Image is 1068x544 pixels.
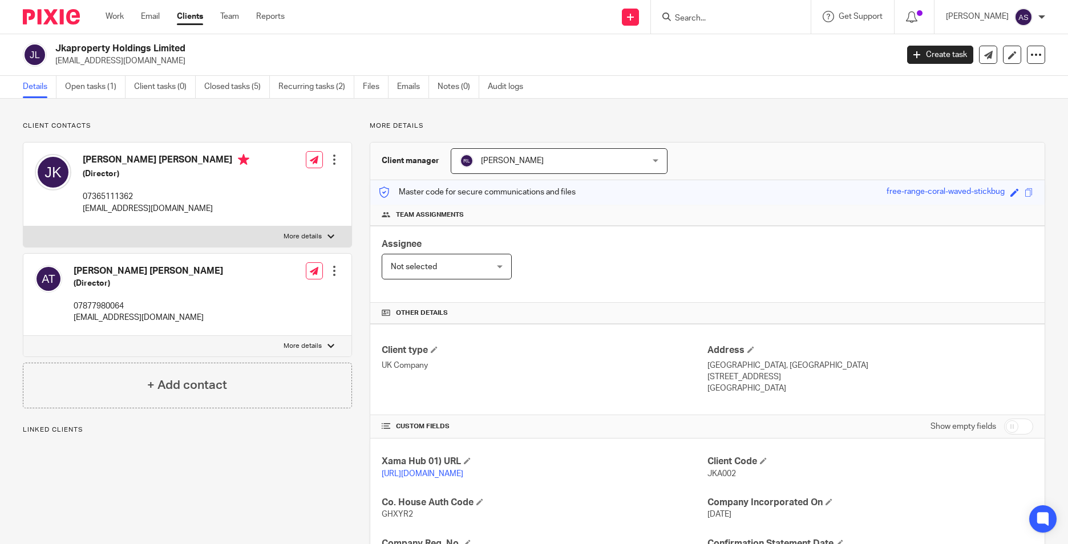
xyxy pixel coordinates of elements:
a: [URL][DOMAIN_NAME] [382,470,463,478]
p: UK Company [382,360,707,371]
div: free-range-coral-waved-stickbug [887,186,1005,199]
h4: CUSTOM FIELDS [382,422,707,431]
p: More details [284,232,322,241]
span: JKA002 [707,470,736,478]
span: Other details [396,308,448,318]
h4: Client Code [707,456,1033,468]
p: [EMAIL_ADDRESS][DOMAIN_NAME] [83,203,249,214]
span: Team assignments [396,210,464,220]
span: [PERSON_NAME] [481,157,544,165]
a: Audit logs [488,76,532,98]
p: [GEOGRAPHIC_DATA], [GEOGRAPHIC_DATA] [707,360,1033,371]
a: Emails [397,76,429,98]
a: Recurring tasks (2) [278,76,354,98]
h4: Client type [382,344,707,356]
a: Create task [907,46,973,64]
h4: Company Incorporated On [707,497,1033,509]
h4: Xama Hub 01) URL [382,456,707,468]
p: [EMAIL_ADDRESS][DOMAIN_NAME] [74,312,223,323]
span: GHXYR2 [382,510,413,518]
h4: [PERSON_NAME] [PERSON_NAME] [83,154,249,168]
h5: (Director) [74,278,223,289]
p: 07365111362 [83,191,249,202]
a: Email [141,11,160,22]
a: Client tasks (0) [134,76,196,98]
a: Closed tasks (5) [204,76,270,98]
a: Clients [177,11,203,22]
span: Assignee [382,239,422,249]
img: Pixie [23,9,80,25]
a: Open tasks (1) [65,76,126,98]
a: Details [23,76,56,98]
img: svg%3E [460,154,474,168]
a: Files [363,76,389,98]
p: Linked clients [23,425,352,435]
span: Not selected [391,263,437,271]
label: Show empty fields [931,421,996,432]
img: svg%3E [35,265,62,293]
h4: Co. House Auth Code [382,497,707,509]
p: [PERSON_NAME] [946,11,1009,22]
h4: + Add contact [147,376,227,394]
h4: [PERSON_NAME] [PERSON_NAME] [74,265,223,277]
img: svg%3E [23,43,47,67]
img: svg%3E [35,154,71,190]
p: [GEOGRAPHIC_DATA] [707,383,1033,394]
a: Reports [256,11,285,22]
p: Master code for secure communications and files [379,186,576,198]
h5: (Director) [83,168,249,180]
p: More details [284,342,322,351]
h4: Address [707,344,1033,356]
h2: Jkaproperty Holdings Limited [55,43,723,55]
p: [EMAIL_ADDRESS][DOMAIN_NAME] [55,55,890,67]
a: Notes (0) [438,76,479,98]
h3: Client manager [382,155,439,167]
i: Primary [238,154,249,165]
a: Work [106,11,124,22]
p: More details [370,121,1045,131]
img: svg%3E [1014,8,1033,26]
input: Search [674,14,776,24]
p: Client contacts [23,121,352,131]
p: [STREET_ADDRESS] [707,371,1033,383]
span: [DATE] [707,510,731,518]
p: 07877980064 [74,301,223,312]
a: Team [220,11,239,22]
span: Get Support [839,13,883,21]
